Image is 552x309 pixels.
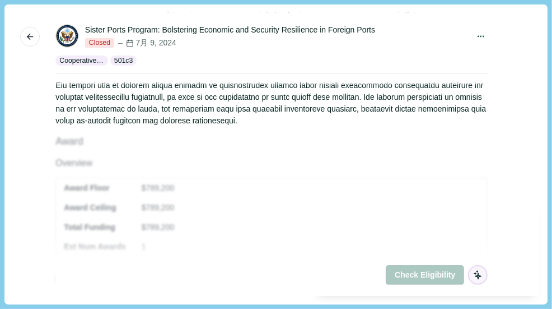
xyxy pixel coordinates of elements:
p: Cooperative Agreement [59,56,104,66]
button: Check Eligibility [386,265,464,285]
p: 501c3 [114,56,133,66]
img: DOS.png [56,25,78,47]
span: Closed [85,38,114,48]
div: 7月 9, 2024 [116,37,176,49]
div: Sister Ports Program: Bolstering Economic and Security Resilience in Foreign Ports [85,24,375,36]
